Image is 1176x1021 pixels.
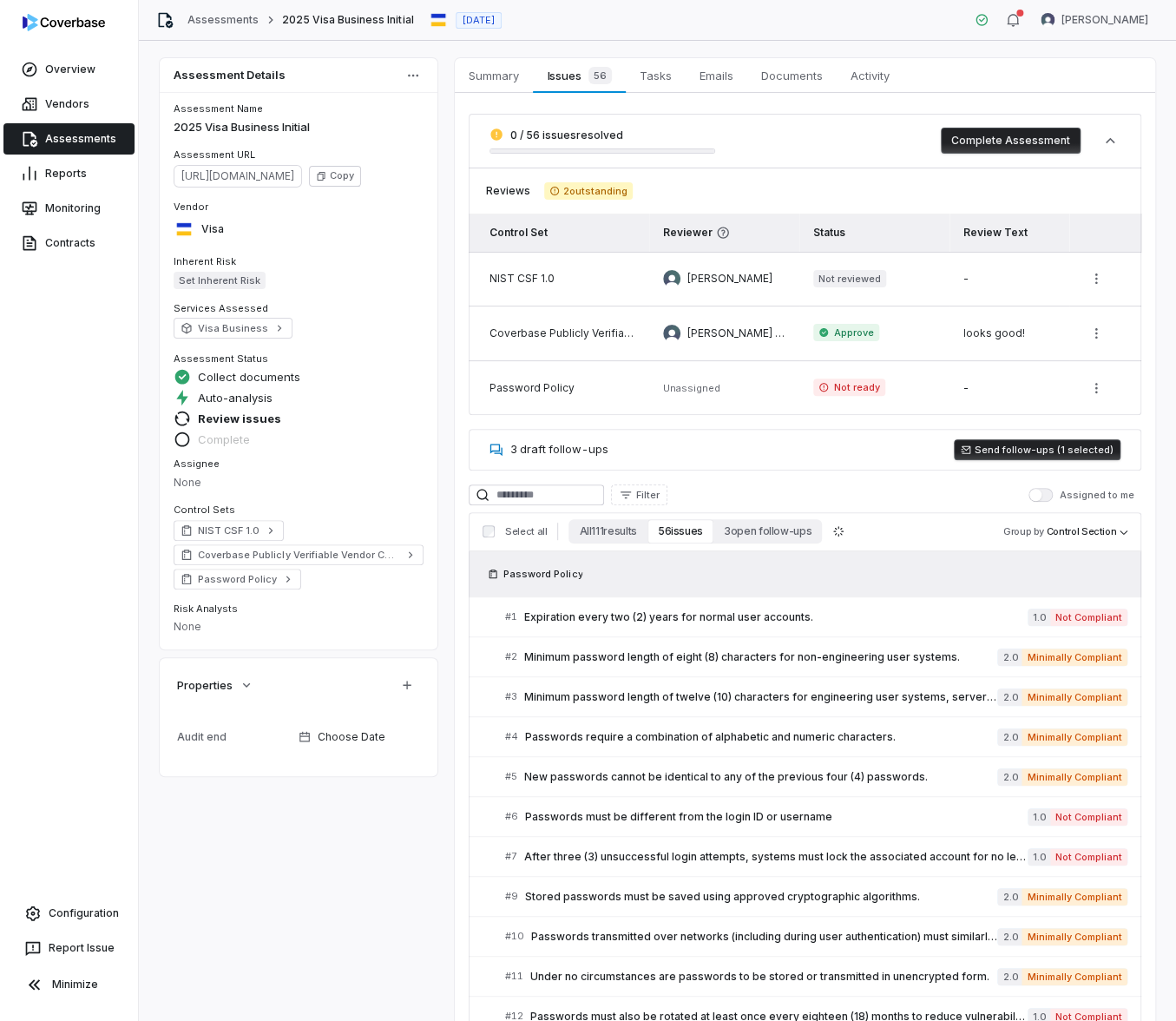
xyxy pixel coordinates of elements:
[318,730,385,744] span: Choose Date
[174,272,266,289] span: Set Inherent Risk
[7,932,131,964] button: Report Issue
[505,597,1127,636] a: #1Expiration every two (2) years for normal user accounts.1.0Not Compliant
[524,650,997,664] span: Minimum password length of eight (8) characters for non-engineering user systems.
[198,390,273,405] span: Auto-analysis
[505,917,1127,956] a: #10Passwords transmitted over networks (including during user authentication) must similarly be p...
[1022,968,1127,985] span: Minimally Compliant
[174,352,268,365] span: Assessment Status
[1028,609,1050,626] span: 1.0
[505,837,1127,876] a: #7After three (3) unsuccessful login attempts, systems must lock the associated account for no le...
[525,730,997,744] span: Passwords require a combination of alphabetic and numeric characters.
[292,719,427,755] button: Choose Date
[530,970,997,984] span: Under no circumstances are passwords to be stored or transmitted in unencrypted form.
[525,890,997,904] span: Stored passwords must be saved using approved cryptographic algorithms.
[177,677,233,693] span: Properties
[309,166,361,187] button: Copy
[505,810,518,823] span: # 6
[505,637,1127,676] a: #2Minimum password length of eight (8) characters for non-engineering user systems.2.0Minimally C...
[505,957,1127,996] a: #11Under no circumstances are passwords to be stored or transmitted in unencrypted form.2.0Minima...
[1028,488,1134,502] label: Assigned to me
[3,227,135,259] a: Contracts
[754,64,830,87] span: Documents
[174,201,208,213] span: Vendor
[525,810,1028,824] span: Passwords must be different from the login ID or username
[963,326,1055,340] div: looks good!
[997,688,1022,706] span: 2.0
[505,717,1127,756] a: #4Passwords require a combination of alphabetic and numeric characters.2.0Minimally Compliant
[174,165,302,188] span: https://dashboard.coverbase.app/assessments/cbqsrw_4ee0e723a2834a739a6c10adfd1587db
[463,14,495,27] span: [DATE]
[531,930,997,944] span: Passwords transmitted over networks (including during user authentication) must similarly be prot...
[1022,928,1127,945] span: Minimally Compliant
[510,442,608,456] span: 3 draft follow-ups
[483,525,495,537] input: Select all
[174,520,284,541] a: NIST CSF 1.0
[941,128,1081,154] button: Complete Assessment
[23,14,105,31] img: logo-D7KZi-bG.svg
[813,379,885,396] span: Not ready
[198,548,399,562] span: Coverbase Publicly Verifiable Vendor Controls
[954,439,1120,460] button: Send follow-ups (1 selected)
[3,123,135,155] a: Assessments
[1050,609,1127,626] span: Not Compliant
[693,64,740,87] span: Emails
[505,770,517,783] span: # 5
[505,877,1127,916] a: #9Stored passwords must be saved using approved cryptographic algorithms.2.0Minimally Compliant
[611,484,667,505] button: Filter
[813,226,845,239] span: Status
[544,182,633,200] span: 2 outstanding
[1041,13,1054,27] img: David Gold avatar
[174,458,220,470] span: Assignee
[687,326,785,340] span: [PERSON_NAME] Member
[524,610,1028,624] span: Expiration every two (2) years for normal user accounts.
[997,728,1022,746] span: 2.0
[505,677,1127,716] a: #3Minimum password length of twelve (10) characters for engineering user systems, servers and inf...
[1050,808,1127,826] span: Not Compliant
[687,272,772,286] span: [PERSON_NAME]
[997,968,1022,985] span: 2.0
[174,603,238,615] span: Risk Analysts
[505,610,517,623] span: # 1
[813,270,886,287] span: Not reviewed
[281,13,413,27] span: 2025 Visa Business Initial
[663,325,680,342] img: Amanda Member avatar
[1030,7,1159,33] button: David Gold avatar[PERSON_NAME]
[647,519,713,543] button: 56 issues
[636,489,660,502] span: Filter
[963,381,1055,395] div: -
[663,382,720,394] span: Unassigned
[963,226,1028,239] span: Review Text
[489,381,635,395] div: Password Policy
[174,318,292,339] a: Visa Business
[1022,649,1127,666] span: Minimally Compliant
[997,649,1022,666] span: 2.0
[174,302,268,314] span: Services Assessed
[168,211,229,247] button: https://visa.com/Visa
[1061,13,1148,27] span: [PERSON_NAME]
[486,184,530,198] span: Reviews
[505,970,523,983] span: # 11
[633,64,679,87] span: Tasks
[3,158,135,189] a: Reports
[174,69,286,81] span: Assessment Details
[588,67,612,84] span: 56
[505,525,547,538] span: Select all
[174,544,424,565] a: Coverbase Publicly Verifiable Vendor Controls
[198,411,281,426] span: Review issues
[997,888,1022,906] span: 2.0
[177,730,292,743] div: Audit end
[174,476,201,489] span: None
[997,768,1022,786] span: 2.0
[505,797,1127,836] a: #6Passwords must be different from the login ID or username1.0Not Compliant
[540,63,618,88] span: Issues
[174,102,263,115] span: Assessment Name
[1028,488,1053,502] button: Assigned to me
[1022,688,1127,706] span: Minimally Compliant
[663,226,785,240] span: Reviewer
[510,128,623,142] span: 0 / 56 issues resolved
[174,620,201,633] span: None
[1022,768,1127,786] span: Minimally Compliant
[462,64,526,87] span: Summary
[813,324,879,341] span: Approve
[503,567,582,581] span: Password Policy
